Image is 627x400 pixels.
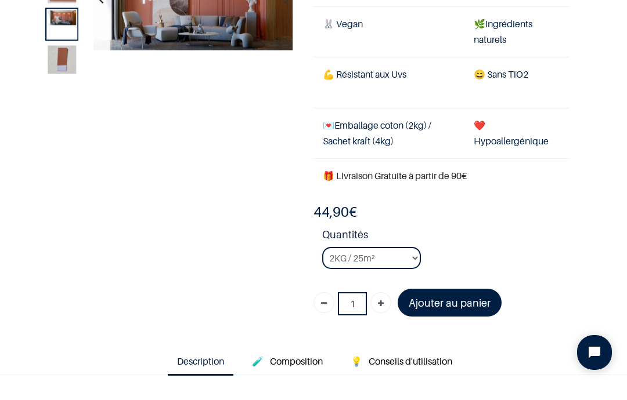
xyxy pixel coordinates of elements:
span: 🧪 [252,355,264,367]
font: 🎁 Livraison Gratuite à partir de 90€ [323,170,467,181]
span: 💌 [323,119,334,131]
iframe: Tidio Chat [567,325,622,380]
td: Ingrédients naturels [464,6,570,57]
td: ❤️Hypoallergénique [464,108,570,158]
span: Composition [270,355,323,367]
span: 😄 S [474,68,492,80]
td: Emballage coton (2kg) / Sachet kraft (4kg) [313,108,464,158]
span: 44,90 [313,203,349,220]
b: € [313,203,357,220]
a: Ajouter au panier [398,289,502,317]
span: 💪 Résistant aux Uvs [323,68,406,80]
strong: Quantités [322,227,570,247]
span: Description [177,355,224,367]
td: ans TiO2 [464,57,570,108]
img: Product image [48,10,76,26]
a: Ajouter [370,292,391,313]
span: 💡 [351,355,362,367]
a: Supprimer [313,292,334,313]
img: Product image [48,46,76,74]
span: 🐰 Vegan [323,18,363,30]
font: Ajouter au panier [409,297,491,309]
span: 🌿 [474,18,485,30]
span: Conseils d'utilisation [369,355,452,367]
